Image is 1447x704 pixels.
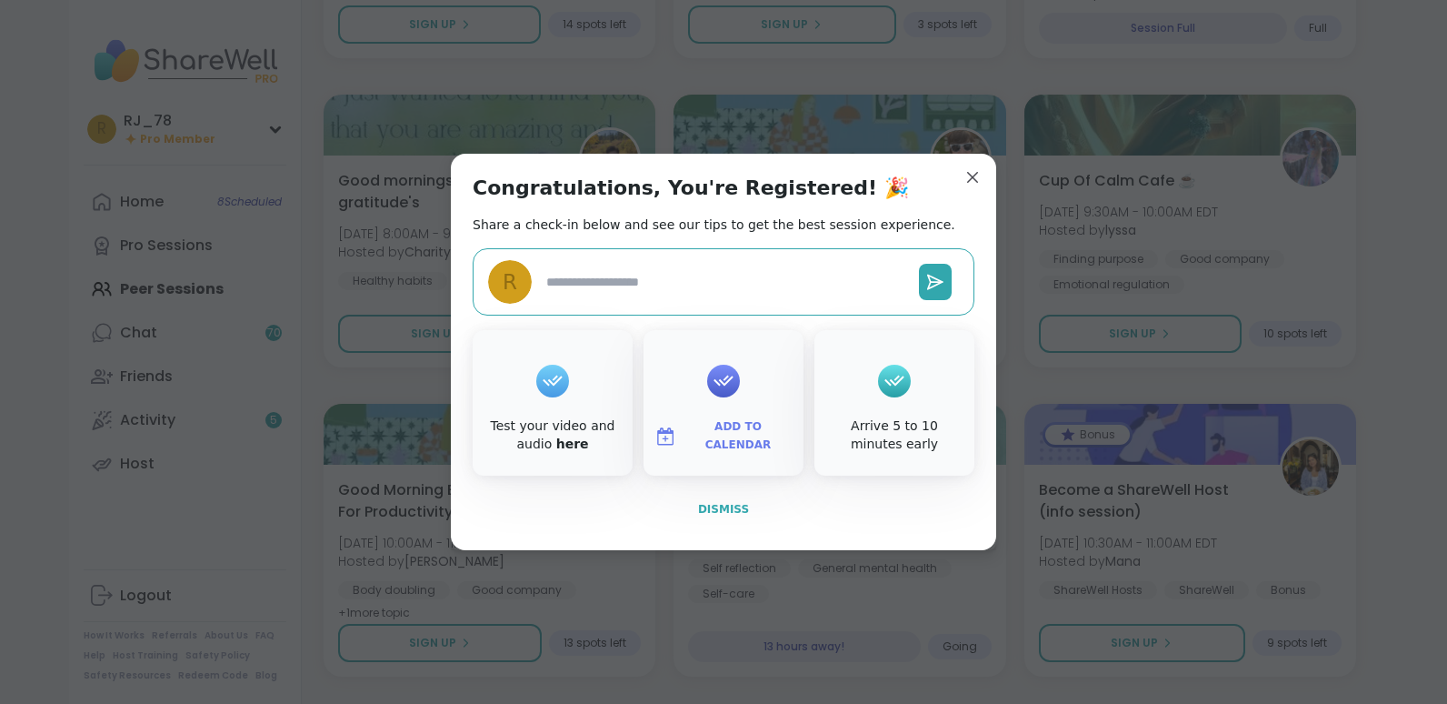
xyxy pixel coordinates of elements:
[684,418,793,454] span: Add to Calendar
[473,176,909,201] h1: Congratulations, You're Registered! 🎉
[503,267,517,298] span: R
[476,417,629,453] div: Test your video and audio
[698,503,749,516] span: Dismiss
[647,417,800,456] button: Add to Calendar
[818,417,971,453] div: Arrive 5 to 10 minutes early
[654,426,676,448] img: ShareWell Logomark
[473,216,955,234] h2: Share a check-in below and see our tips to get the best session experience.
[556,437,589,451] a: here
[473,490,974,528] button: Dismiss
